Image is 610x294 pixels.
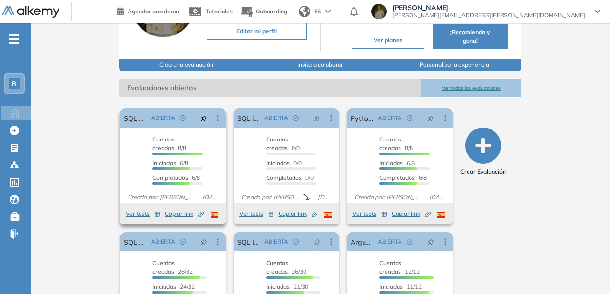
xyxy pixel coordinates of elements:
[379,159,415,166] span: 6/8
[379,259,401,275] span: Cuentas creadas
[314,7,321,16] span: ES
[266,159,290,166] span: Iniciadas
[199,193,222,201] span: [DATE]
[392,12,585,19] span: [PERSON_NAME][EMAIL_ADDRESS][PERSON_NAME][DOMAIN_NAME]
[165,208,204,220] button: Copiar link
[420,110,441,126] button: pushpin
[421,79,521,97] button: Ver todas las evaluaciones
[152,174,200,181] span: 6/8
[433,24,508,49] button: ¡Recomienda y gana!
[392,210,431,218] span: Copiar link
[351,193,425,201] span: Creado por: [PERSON_NAME]
[351,232,374,251] a: Argumentación en negociaciones
[314,114,320,122] span: pushpin
[152,136,175,152] span: Cuentas creadas
[314,193,335,201] span: [DATE]
[128,8,179,15] span: Agendar una demo
[152,159,188,166] span: 6/8
[256,8,287,15] span: Onboarding
[306,110,328,126] button: pushpin
[427,114,434,122] span: pushpin
[193,234,214,249] button: pushpin
[152,174,188,181] span: Completados
[124,193,198,201] span: Creado por: [PERSON_NAME]
[180,239,186,245] span: check-circle
[314,238,320,246] span: pushpin
[119,59,253,71] button: Crea una evaluación
[151,114,175,122] span: ABIERTA
[253,59,387,71] button: Invita a colaborar
[266,136,300,152] span: 0/0
[299,6,310,17] img: world
[379,283,422,290] span: 11/12
[152,136,186,152] span: 8/8
[206,8,233,15] span: Tutoriales
[387,59,521,71] button: Personaliza la experiencia
[379,159,403,166] span: Iniciadas
[117,5,179,16] a: Agendar una demo
[266,259,306,275] span: 26/30
[306,234,328,249] button: pushpin
[266,174,302,181] span: Completados
[152,283,195,290] span: 24/32
[193,110,214,126] button: pushpin
[279,208,317,220] button: Copiar link
[152,259,175,275] span: Cuentas creadas
[207,23,306,40] button: Editar mi perfil
[427,238,434,246] span: pushpin
[240,1,287,22] button: Onboarding
[460,128,506,176] button: Crear Evaluación
[407,115,412,121] span: check-circle
[460,167,506,176] span: Crear Evaluación
[180,115,186,121] span: check-circle
[264,114,288,122] span: ABIERTA
[437,212,445,218] img: ESP
[9,38,19,40] i: -
[237,108,261,128] a: SQL integrador
[425,193,449,201] span: [DATE]
[266,159,302,166] span: 0/0
[293,115,299,121] span: check-circle
[352,32,424,49] button: Ver planes
[124,232,147,251] a: SQL Avanzado - Growth
[379,136,413,152] span: 8/8
[151,237,175,246] span: ABIERTA
[379,259,420,275] span: 12/12
[200,238,207,246] span: pushpin
[392,208,431,220] button: Copiar link
[266,283,308,290] span: 21/30
[124,108,147,128] a: SQL Operations Analyst
[352,208,387,220] button: Ver tests
[378,114,402,122] span: ABIERTA
[152,259,193,275] span: 28/32
[324,212,332,218] img: ESP
[392,4,585,12] span: [PERSON_NAME]
[279,210,317,218] span: Copiar link
[293,239,299,245] span: check-circle
[126,208,160,220] button: Ver tests
[420,234,441,249] button: pushpin
[165,210,204,218] span: Copiar link
[264,237,288,246] span: ABIERTA
[378,237,402,246] span: ABIERTA
[200,114,207,122] span: pushpin
[2,6,59,18] img: Logo
[119,79,421,97] span: Evaluaciones abiertas
[266,174,314,181] span: 0/0
[407,239,412,245] span: check-circle
[379,174,427,181] span: 6/8
[379,136,401,152] span: Cuentas creadas
[152,283,176,290] span: Iniciadas
[239,208,274,220] button: Ver tests
[325,10,331,13] img: arrow
[211,212,218,218] img: ESP
[237,232,261,251] a: SQL Intermedio- Growth
[351,108,374,128] a: Python - Growth
[152,159,176,166] span: Iniciadas
[379,174,415,181] span: Completados
[266,283,290,290] span: Iniciadas
[379,283,403,290] span: Iniciadas
[266,136,288,152] span: Cuentas creadas
[12,80,17,87] span: R
[237,193,302,201] span: Creado por: [PERSON_NAME]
